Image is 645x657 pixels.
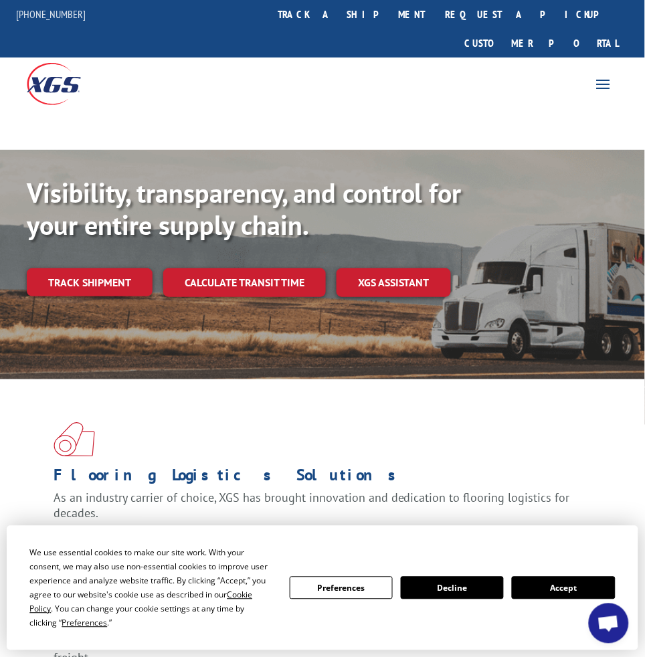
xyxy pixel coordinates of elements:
[54,422,95,457] img: xgs-icon-total-supply-chain-intelligence-red
[512,577,615,599] button: Accept
[589,603,629,644] div: Open chat
[27,175,462,242] b: Visibility, transparency, and control for your entire supply chain.
[290,577,393,599] button: Preferences
[163,268,326,297] a: Calculate transit time
[54,490,570,522] span: As an industry carrier of choice, XGS has brought innovation and dedication to flooring logistics...
[27,268,153,296] a: Track shipment
[7,526,638,650] div: Cookie Consent Prompt
[16,7,86,21] a: [PHONE_NUMBER]
[54,468,581,490] h1: Flooring Logistics Solutions
[455,29,629,58] a: Customer Portal
[29,546,273,630] div: We use essential cookies to make our site work. With your consent, we may also use non-essential ...
[337,268,451,297] a: XGS ASSISTANT
[401,577,504,599] button: Decline
[62,618,107,629] span: Preferences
